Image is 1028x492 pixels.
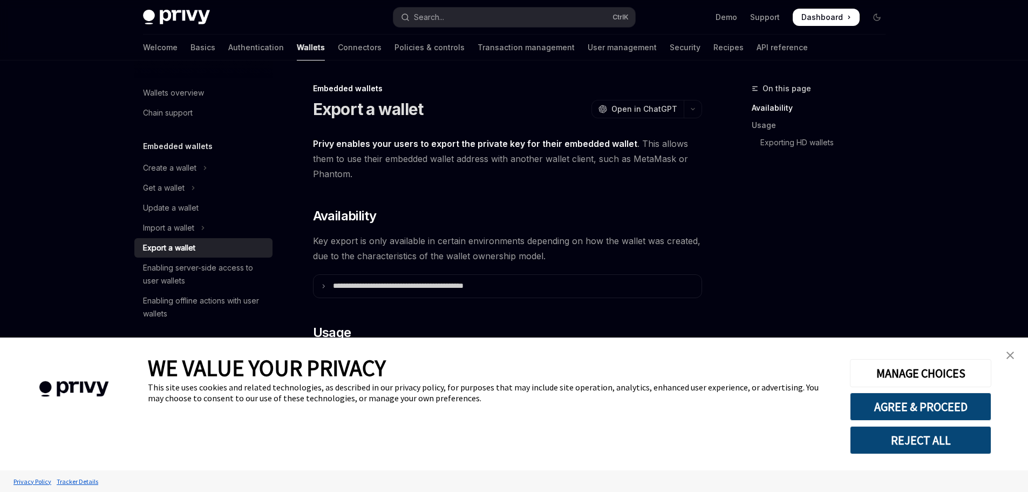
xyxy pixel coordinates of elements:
[763,82,811,95] span: On this page
[752,134,894,151] a: Exporting HD wallets
[148,354,386,382] span: WE VALUE YOUR PRIVACY
[148,382,834,403] div: This site uses cookies and related technologies, as described in our privacy policy, for purposes...
[338,35,382,60] a: Connectors
[134,103,273,123] a: Chain support
[611,104,677,114] span: Open in ChatGPT
[670,35,700,60] a: Security
[143,35,178,60] a: Welcome
[850,393,991,421] button: AGREE & PROCEED
[134,258,273,291] a: Enabling server-side access to user wallets
[850,359,991,387] button: MANAGE CHOICES
[801,12,843,23] span: Dashboard
[313,207,377,225] span: Availability
[752,99,894,117] a: Availability
[850,426,991,454] button: REJECT ALL
[143,181,185,194] div: Get a wallet
[16,366,132,413] img: company logo
[297,35,325,60] a: Wallets
[190,35,215,60] a: Basics
[868,9,886,26] button: Toggle dark mode
[134,291,273,323] a: Enabling offline actions with user wallets
[1006,352,1014,359] img: close banner
[134,178,273,198] button: Toggle Get a wallet section
[143,201,199,214] div: Update a wallet
[143,261,266,287] div: Enabling server-side access to user wallets
[313,233,702,264] span: Key export is only available in certain environments depending on how the wallet was created, due...
[612,13,629,22] span: Ctrl K
[134,238,273,258] a: Export a wallet
[591,100,684,118] button: Open in ChatGPT
[713,35,744,60] a: Recipes
[54,472,101,491] a: Tracker Details
[143,10,210,25] img: dark logo
[999,345,1021,366] a: close banner
[143,86,204,99] div: Wallets overview
[752,117,894,134] a: Usage
[134,83,273,103] a: Wallets overview
[313,136,702,181] span: . This allows them to use their embedded wallet address with another wallet client, such as MetaM...
[757,35,808,60] a: API reference
[11,472,54,491] a: Privacy Policy
[716,12,737,23] a: Demo
[143,140,213,153] h5: Embedded wallets
[393,8,635,27] button: Open search
[313,324,351,341] span: Usage
[313,138,637,149] strong: Privy enables your users to export the private key for their embedded wallet
[793,9,860,26] a: Dashboard
[143,241,195,254] div: Export a wallet
[134,158,273,178] button: Toggle Create a wallet section
[414,11,444,24] div: Search...
[313,99,424,119] h1: Export a wallet
[143,221,194,234] div: Import a wallet
[143,294,266,320] div: Enabling offline actions with user wallets
[478,35,575,60] a: Transaction management
[134,218,273,238] button: Toggle Import a wallet section
[750,12,780,23] a: Support
[588,35,657,60] a: User management
[313,83,702,94] div: Embedded wallets
[134,198,273,218] a: Update a wallet
[394,35,465,60] a: Policies & controls
[143,106,193,119] div: Chain support
[143,161,196,174] div: Create a wallet
[228,35,284,60] a: Authentication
